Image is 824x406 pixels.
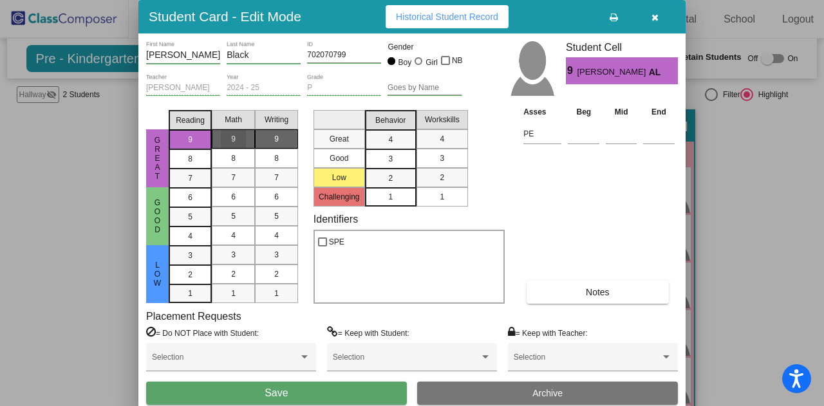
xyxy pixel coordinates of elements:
span: 2 [440,172,444,183]
label: Identifiers [314,213,358,225]
span: 5 [188,211,192,223]
span: Great [152,136,164,181]
span: 7 [274,172,279,183]
h3: Student Card - Edit Mode [149,8,301,24]
span: 9 [274,133,279,145]
span: 6 [231,191,236,203]
span: 4 [274,230,279,241]
span: NB [452,53,463,68]
span: 1 [188,288,192,299]
input: assessment [523,124,561,143]
th: Beg [565,105,603,119]
span: 7 [188,172,192,184]
span: 1 [274,288,279,299]
button: Save [146,382,407,405]
button: Notes [527,281,668,304]
input: Enter ID [307,51,381,60]
span: 9 [231,133,236,145]
th: End [640,105,678,119]
span: Archive [532,388,563,398]
span: 4 [388,134,393,145]
span: [PERSON_NAME] [577,66,648,79]
span: 3 [231,249,236,261]
span: 5 [274,210,279,222]
span: 4 [440,133,444,145]
span: Low [152,261,164,288]
span: 1 [440,191,444,203]
span: 9 [188,134,192,145]
span: Historical Student Record [396,12,498,22]
span: 4 [231,230,236,241]
span: Math [225,114,242,125]
span: 8 [188,153,192,165]
label: = Keep with Student: [327,326,409,339]
span: Workskills [425,114,460,125]
input: grade [307,84,381,93]
span: Save [265,387,288,398]
input: year [227,84,301,93]
span: 3 [274,249,279,261]
span: 7 [231,172,236,183]
span: 6 [274,191,279,203]
span: 1 [231,288,236,299]
div: Boy [398,57,412,68]
mat-label: Gender [388,41,462,53]
span: SPE [329,234,344,250]
label: = Do NOT Place with Student: [146,326,259,339]
span: 9 [566,63,577,78]
span: Reading [176,115,205,126]
span: 3 [440,152,444,164]
span: 2 [188,269,192,281]
span: 1 [388,191,393,203]
span: Good [152,198,164,234]
input: teacher [146,84,220,93]
input: goes by name [388,84,462,93]
div: Girl [425,57,438,68]
label: = Keep with Teacher: [508,326,588,339]
button: Archive [417,382,678,405]
th: Asses [520,105,565,119]
span: 2 [388,172,393,184]
span: 3 [388,153,393,165]
span: AL [649,66,667,79]
span: Notes [586,287,610,297]
span: 8 [231,152,236,164]
span: 5 [231,210,236,222]
span: Behavior [375,115,406,126]
span: 2 [274,268,279,280]
th: Mid [603,105,640,119]
button: Historical Student Record [386,5,509,28]
span: 3 [188,250,192,261]
label: Placement Requests [146,310,241,322]
span: 8 [274,152,279,164]
span: 6 [188,192,192,203]
h3: Student Cell [566,41,678,53]
span: 4 [188,230,192,242]
span: Writing [265,114,288,125]
span: 2 [231,268,236,280]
